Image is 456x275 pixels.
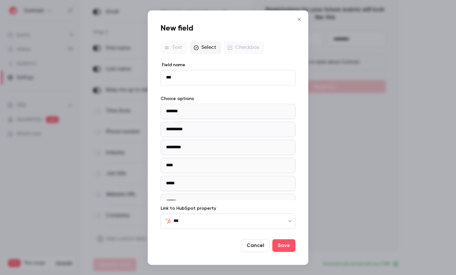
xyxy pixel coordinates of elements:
[161,62,295,68] label: Field name
[241,239,270,252] button: Cancel
[161,96,295,102] label: Choice options
[272,239,295,252] button: Save
[161,205,295,212] label: Link to HubSpot property
[161,23,295,33] h1: New field
[293,13,306,26] button: Close
[287,218,293,224] button: Open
